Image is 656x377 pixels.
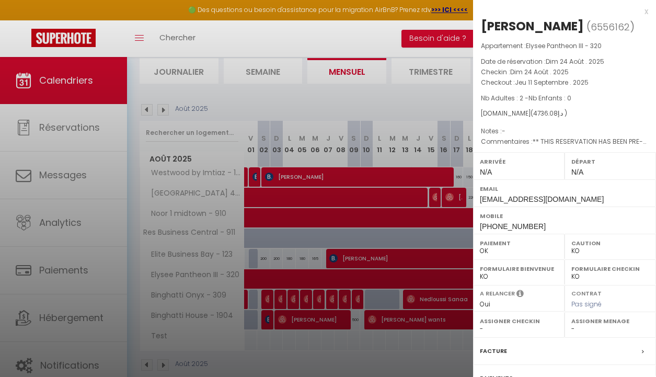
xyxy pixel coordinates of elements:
[571,238,649,248] label: Caution
[571,289,602,296] label: Contrat
[481,41,648,51] p: Appartement :
[481,56,648,67] p: Date de réservation :
[481,18,584,35] div: [PERSON_NAME]
[481,126,648,136] p: Notes :
[591,20,630,33] span: 6556162
[480,289,515,298] label: A relancer
[480,346,507,357] label: Facture
[480,316,558,326] label: Assigner Checkin
[480,156,558,167] label: Arrivée
[480,222,546,231] span: [PHONE_NUMBER]
[528,94,571,102] span: Nb Enfants : 0
[502,127,505,135] span: -
[480,195,604,203] span: [EMAIL_ADDRESS][DOMAIN_NAME]
[586,19,635,34] span: ( )
[480,238,558,248] label: Paiement
[481,136,648,147] p: Commentaires :
[473,5,648,18] div: x
[480,264,558,274] label: Formulaire Bienvenue
[481,67,648,77] p: Checkin :
[571,316,649,326] label: Assigner Menage
[481,77,648,88] p: Checkout :
[481,94,571,102] span: Nb Adultes : 2 -
[480,184,649,194] label: Email
[531,109,567,118] span: ( د.إ )
[480,211,649,221] label: Mobile
[516,289,524,301] i: Sélectionner OUI si vous souhaiter envoyer les séquences de messages post-checkout
[510,67,569,76] span: Dim 24 Août . 2025
[481,109,648,119] div: [DOMAIN_NAME]
[533,109,558,118] span: 4736.08
[526,41,602,50] span: Elysee Pantheon III - 320
[571,300,602,309] span: Pas signé
[571,156,649,167] label: Départ
[515,78,589,87] span: Jeu 11 Septembre . 2025
[571,168,583,176] span: N/A
[480,168,492,176] span: N/A
[546,57,604,66] span: Dim 24 Août . 2025
[571,264,649,274] label: Formulaire Checkin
